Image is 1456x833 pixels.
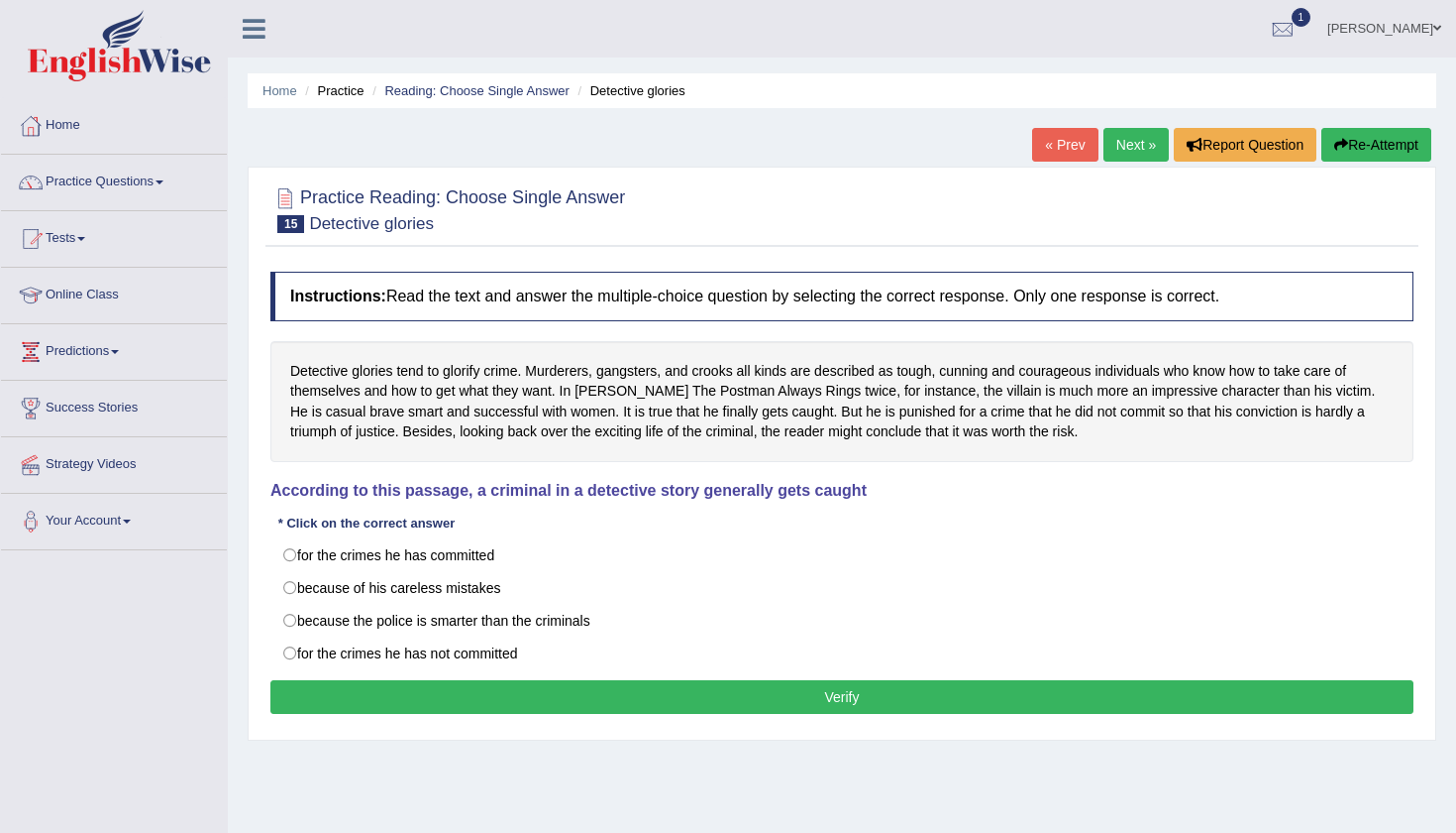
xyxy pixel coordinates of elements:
a: Reading: Choose Single Answer [384,83,569,98]
div: Detective glories tend to glorify crime. Murderers, gangsters, and crooks all kinds are described... [270,341,1413,462]
li: Detective glories [572,81,684,100]
h4: Read the text and answer the multiple-choice question by selecting the correct response. Only one... [270,272,1413,321]
a: Online Class [1,268,227,317]
b: Instructions: [290,288,386,304]
a: Next » [1103,128,1169,162]
label: for the crimes he has not committed [270,637,1413,670]
a: Home [1,98,227,148]
h2: Practice Reading: Choose Single Answer [270,183,625,233]
a: Practice Questions [1,155,227,204]
small: Detective glories [309,214,434,233]
a: Success Stories [1,381,227,430]
label: for the crimes he has committed [270,538,1413,572]
a: Your Account [1,494,227,543]
button: Report Question [1174,128,1316,162]
a: Home [262,83,297,98]
li: Practice [300,81,364,100]
button: Verify [270,680,1413,714]
span: 15 [277,215,304,233]
a: Tests [1,211,227,261]
span: 1 [1292,8,1311,27]
h4: According to this passage, a criminal in a detective story generally gets caught [270,482,1413,500]
button: Re-Attempt [1321,128,1431,162]
label: because the police is smarter than the criminals [270,604,1413,638]
label: because of his careless mistakes [270,571,1413,605]
a: Strategy Videos [1,437,227,487]
a: « Prev [1032,128,1097,162]
a: Predictions [1,324,227,374]
div: * Click on the correct answer [270,515,463,534]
